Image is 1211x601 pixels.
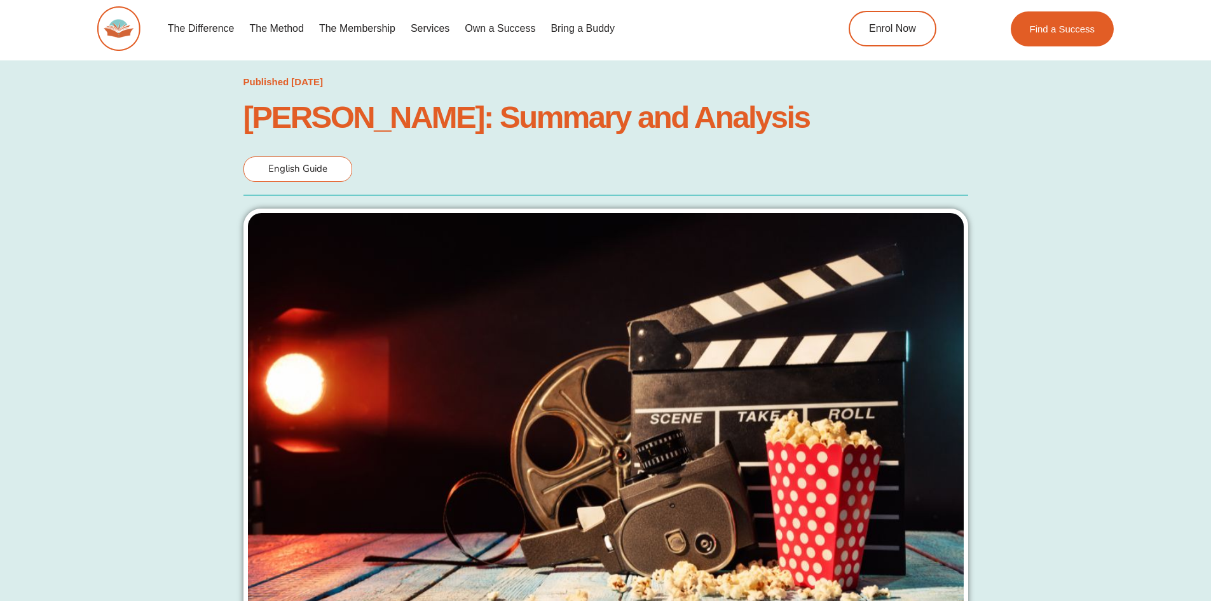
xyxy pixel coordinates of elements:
a: Own a Success [457,14,543,43]
a: Find a Success [1011,11,1114,46]
a: The Membership [311,14,403,43]
time: [DATE] [291,76,323,87]
a: Bring a Buddy [543,14,622,43]
span: Published [243,76,289,87]
span: Enrol Now [869,24,916,34]
a: Enrol Now [849,11,936,46]
nav: Menu [160,14,791,43]
a: Services [403,14,457,43]
a: The Difference [160,14,242,43]
a: The Method [242,14,311,43]
h1: [PERSON_NAME]: Summary and Analysis [243,103,968,131]
span: Find a Success [1030,24,1095,34]
span: English Guide [268,162,327,175]
a: Published [DATE] [243,73,324,91]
